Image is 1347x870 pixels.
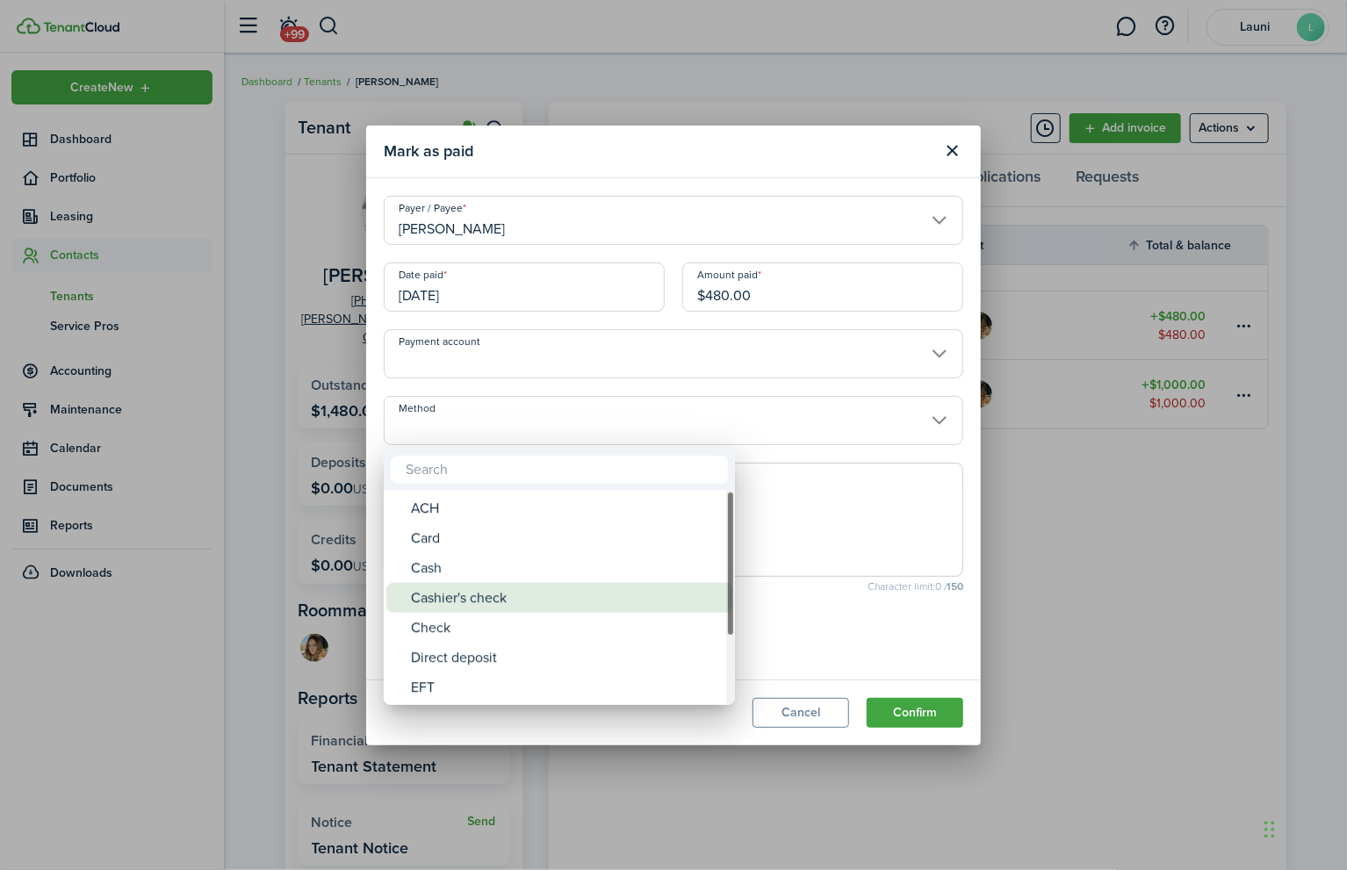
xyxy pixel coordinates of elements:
div: EFT [411,672,722,702]
div: Check [411,613,722,643]
input: Search [391,456,728,484]
div: Direct deposit [411,643,722,672]
div: ACH [411,493,722,523]
div: Cashier's check [411,583,722,613]
mbsc-wheel: Method [384,491,735,705]
div: Card [411,523,722,553]
div: Cash [411,553,722,583]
